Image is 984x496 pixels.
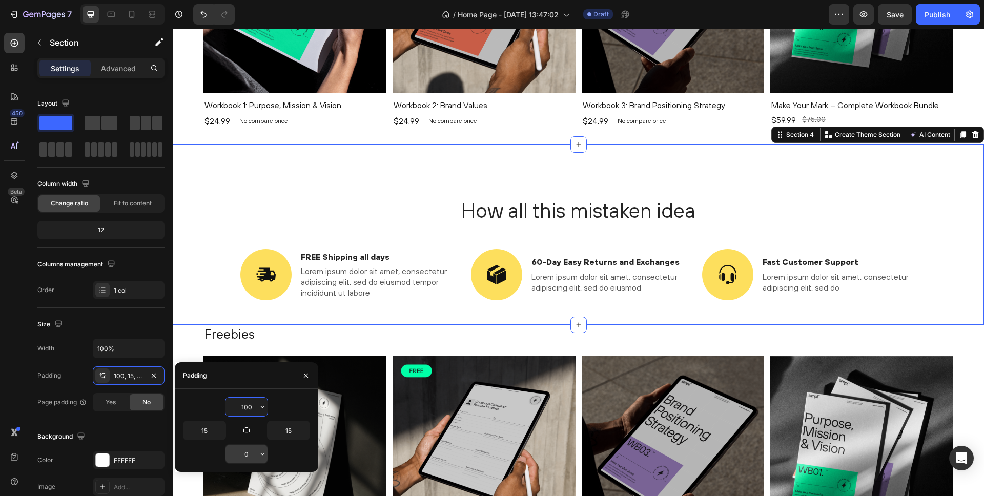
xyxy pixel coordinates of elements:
[37,398,87,407] div: Page padding
[598,85,624,98] div: $59.99
[68,220,119,272] img: 432750572815254551-adb1160d-c01e-4263-a083-66422af10d81.svg
[37,430,87,444] div: Background
[10,109,25,117] div: 450
[4,4,76,25] button: 7
[225,445,268,463] input: Auto
[31,296,781,315] h2: Freebies
[359,228,512,239] p: 60-Day Easy Returns and Exchanges
[458,9,559,20] span: Home Page - [DATE] 13:47:02
[142,398,151,407] span: No
[114,483,162,492] div: Add...
[93,339,164,358] input: Auto
[949,446,974,470] div: Open Intercom Messenger
[220,86,248,99] div: $24.99
[51,199,88,208] span: Change ratio
[916,4,959,25] button: Publish
[27,27,113,35] div: Domain: [DOMAIN_NAME]
[193,4,235,25] div: Undo/Redo
[409,70,592,83] h1: Workbook 3: Brand Positioning Strategy
[67,8,72,20] p: 7
[28,59,36,68] img: tab_domain_overview_orange.svg
[101,63,136,74] p: Advanced
[37,482,55,491] div: Image
[37,258,117,272] div: Columns management
[173,29,984,496] iframe: To enrich screen reader interactions, please activate Accessibility in Grammarly extension settings
[590,243,743,264] p: Lorem ipsum dolor sit amet, consectetur adipiscing elit, sed do
[598,70,781,83] h1: Make Your Mark – Complete Workbook Bundle
[50,36,134,49] p: Section
[662,101,728,111] p: Create Theme Section
[256,89,304,95] p: No compare price
[68,167,744,196] h2: How all this mistaken idea
[590,228,743,239] p: Fast Customer Support
[37,177,92,191] div: Column width
[298,220,350,272] img: 432750572815254551-545939dc-8874-4e7d-8e91-b6d875dd028f.svg
[37,371,61,380] div: Padding
[878,4,912,25] button: Save
[359,243,512,264] p: Lorem ipsum dolor sit amet, consectetur adipiscing elit, sed do eiusmod
[225,398,268,416] input: Auto
[887,10,904,19] span: Save
[925,9,950,20] div: Publish
[39,223,162,237] div: 12
[114,456,162,465] div: FFFFFF
[37,318,65,332] div: Size
[102,59,110,68] img: tab_keywords_by_traffic_grey.svg
[453,9,456,20] span: /
[106,398,116,407] span: Yes
[16,16,25,25] img: logo_orange.svg
[37,456,53,465] div: Color
[128,237,281,269] p: Lorem ipsum dolor sit amet, consectetur adipiscing elit, sed do eiusmod tempor incididunt ut labore
[183,421,225,440] input: Auto
[37,97,72,111] div: Layout
[114,371,143,381] div: 100, 15, 0, 15
[113,60,173,67] div: Keywords by Traffic
[268,421,310,440] input: Auto
[183,371,207,380] div: Padding
[445,89,493,95] p: No compare price
[114,199,152,208] span: Fit to content
[39,60,92,67] div: Domain Overview
[37,285,54,295] div: Order
[734,100,780,112] button: AI Content
[114,286,162,295] div: 1 col
[128,223,281,234] p: FREE Shipping all days
[51,63,79,74] p: Settings
[8,188,25,196] div: Beta
[593,10,609,19] span: Draft
[529,220,581,272] img: 432750572815254551-bd354ccb-9d1e-452e-a6ab-76aa0f454826.svg
[220,70,403,83] h1: Workbook 2: Brand Values
[628,86,654,97] div: $75.00
[409,86,437,99] div: $24.99
[611,101,643,111] div: Section 4
[37,344,54,353] div: Width
[29,16,50,25] div: v 4.0.25
[16,27,25,35] img: website_grey.svg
